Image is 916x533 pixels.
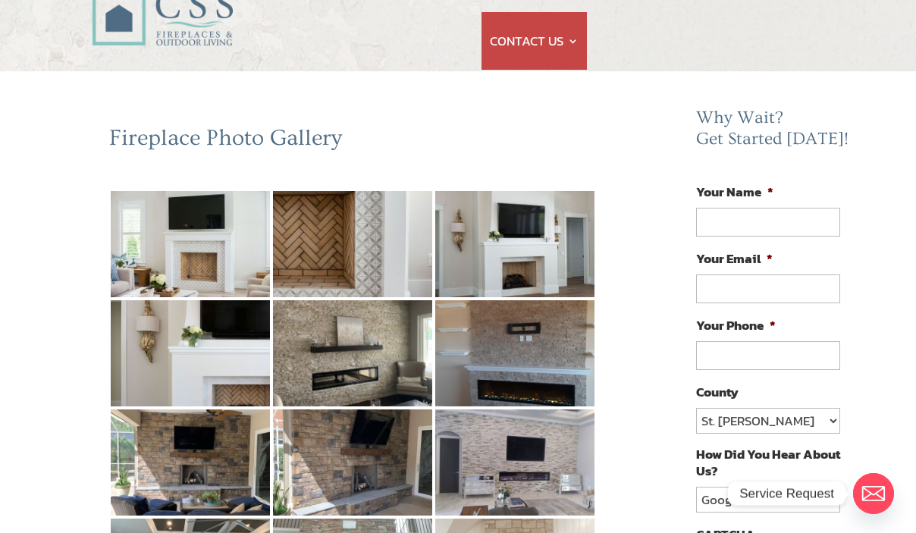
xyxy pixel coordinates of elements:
label: Your Phone [696,317,776,334]
a: Email [853,473,894,514]
img: 2 [273,191,432,297]
img: 7 [111,409,270,516]
img: 6 [435,300,594,406]
a: CONTACT US [490,12,579,70]
img: 1 [111,191,270,297]
label: Your Email [696,250,773,267]
label: County [696,384,739,400]
img: 4 [111,300,270,406]
h2: Fireplace Photo Gallery [109,124,596,159]
h2: Why Wait? Get Started [DATE]! [696,108,852,157]
img: 8 [273,409,432,516]
img: 9 [435,409,594,516]
label: How Did You Hear About Us? [696,446,840,479]
label: Your Name [696,183,773,200]
img: 5 [273,300,432,406]
img: 3 [435,191,594,297]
